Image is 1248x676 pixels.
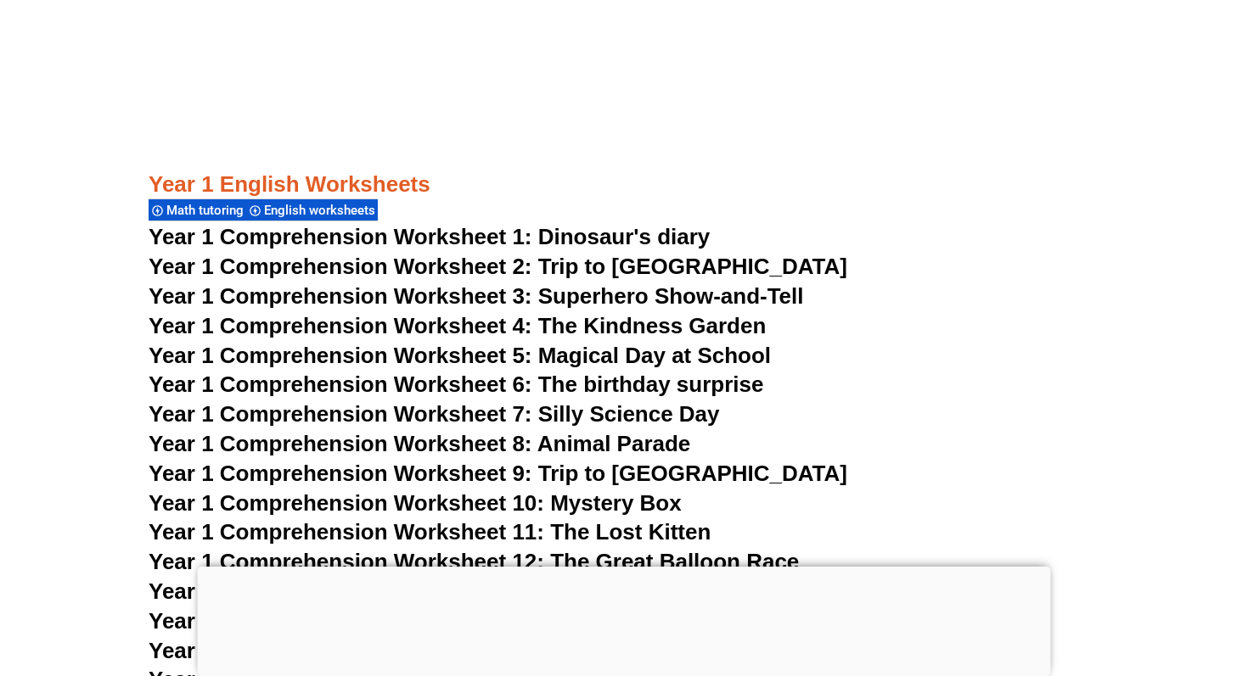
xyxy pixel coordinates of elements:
a: Year 1 Comprehension Worksheet 12: The Great Balloon Race [149,549,799,574]
a: Year 1 Comprehension Worksheet 2: Trip to [GEOGRAPHIC_DATA] [149,254,847,279]
div: Math tutoring [149,198,246,221]
a: Year 1 Comprehension Worksheet 1: Dinosaur's diary [149,224,710,249]
h3: Year 1 English Worksheets [149,170,1099,199]
iframe: Chat Widget [957,484,1248,676]
a: Year 1 Comprehension Worksheet 7: Silly Science Day [149,401,720,427]
a: Year 1 Comprehension Worksheet 11: The Lost Kitten [149,519,711,545]
span: English worksheets [264,203,380,218]
iframe: Advertisement [198,567,1051,672]
a: Year 1 Comprehension Worksheet 5: Magical Day at School [149,343,771,368]
a: Year 1 Comprehension Worksheet 9: Trip to [GEOGRAPHIC_DATA] [149,461,847,486]
a: Year 1 Comprehension Worksheet 14: The Curious Case of the Missing Cookies [149,608,984,634]
a: Year 1 Comprehension Worksheet 4: The Kindness Garden [149,313,766,338]
a: Year 1 Comprehension Worksheet 10: Mystery Box [149,490,682,516]
div: English worksheets [246,198,378,221]
span: Math tutoring [166,203,249,218]
a: Year 1 Comprehension Worksheet 15: The Music of Dreams [149,638,773,663]
a: Year 1 Comprehension Worksheet 13: Underwater Adventure [149,578,786,604]
a: Year 1 Comprehension Worksheet 6: The birthday surprise [149,372,763,397]
a: Year 1 Comprehension Worksheet 8: Animal Parade [149,431,690,456]
a: Year 1 Comprehension Worksheet 3: Superhero Show-and-Tell [149,283,804,309]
